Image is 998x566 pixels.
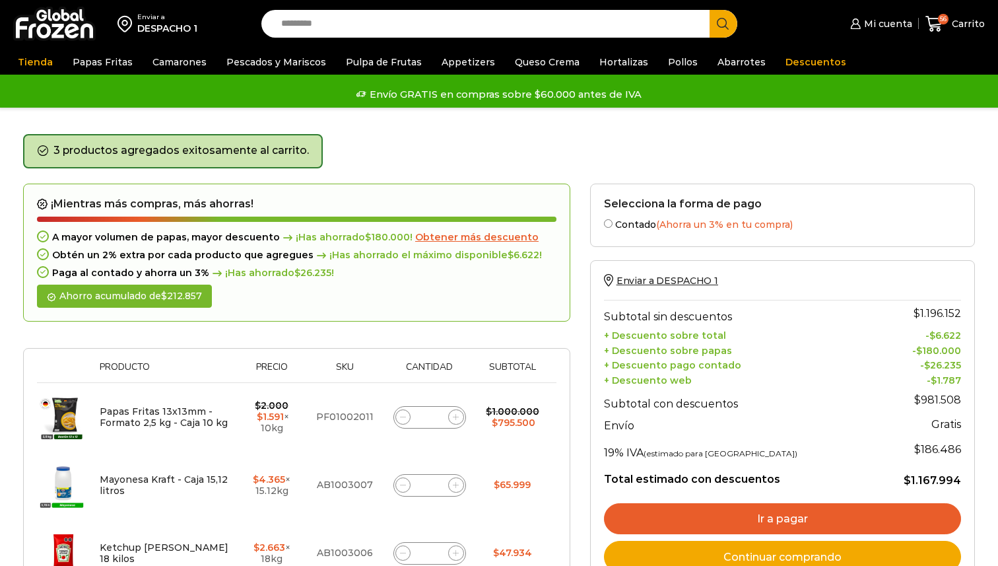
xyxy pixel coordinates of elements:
[237,451,306,519] td: × 15.12kg
[914,394,921,406] span: $
[383,362,475,382] th: Cantidad
[604,357,872,372] th: + Descuento pago contado
[137,13,197,22] div: Enviar a
[872,357,961,372] td: -
[494,479,500,491] span: $
[604,436,872,462] th: 19% IVA
[493,547,532,559] bdi: 47.934
[253,474,259,485] span: $
[100,542,228,565] a: Ketchup [PERSON_NAME] 18 kilos
[508,50,586,75] a: Queso Crema
[656,219,793,230] span: (Ahorra un 3% en tu compra)
[37,267,556,279] div: Paga al contado y ahorra un 3%
[23,134,323,168] div: 3 productos agregados exitosamente al carrito.
[872,341,961,357] td: -
[711,50,772,75] a: Abarrotes
[931,374,961,386] bdi: 1.787
[604,197,961,210] h2: Selecciona la forma de pago
[492,417,498,429] span: $
[604,217,961,230] label: Contado
[237,362,306,382] th: Precio
[220,50,333,75] a: Pescados y Mariscos
[916,345,922,357] span: $
[779,50,853,75] a: Descuentos
[604,372,872,387] th: + Descuento web
[161,290,202,302] bdi: 212.857
[146,50,213,75] a: Camarones
[861,17,912,30] span: Mi cuenta
[924,359,961,371] bdi: 26.235
[604,300,872,326] th: Subtotal sin descuentos
[492,417,535,429] bdi: 795.500
[257,411,284,423] bdi: 1.591
[306,362,383,382] th: Sku
[924,359,930,371] span: $
[100,406,228,429] a: Papas Fritas 13x13mm - Formato 2,5 kg - Caja 10 kg
[280,232,413,243] span: ¡Has ahorrado !
[494,479,531,491] bdi: 65.999
[37,250,556,261] div: Obtén un 2% extra por cada producto que agregues
[37,232,556,243] div: A mayor volumen de papas, mayor descuento
[253,542,285,553] bdi: 2.663
[925,9,985,40] a: 56 Carrito
[257,411,263,423] span: $
[914,443,921,456] span: $
[872,326,961,341] td: -
[255,400,261,411] span: $
[420,408,439,427] input: Product quantity
[365,231,371,243] span: $
[209,267,334,279] span: ¡Has ahorrado !
[294,267,331,279] bdi: 26.235
[914,307,961,320] bdi: 1.196.152
[93,362,237,382] th: Producto
[604,341,872,357] th: + Descuento sobre papas
[616,275,718,287] span: Enviar a DESPACHO 1
[604,462,872,487] th: Total estimado con descuentos
[306,383,383,452] td: PF01002011
[904,474,961,487] bdi: 1.167.994
[604,503,961,535] a: Ir a pagar
[710,10,737,38] button: Search button
[37,197,556,211] h2: ¡Mientras más compras, más ahorras!
[931,418,961,431] strong: Gratis
[475,362,550,382] th: Subtotal
[661,50,704,75] a: Pollos
[66,50,139,75] a: Papas Fritas
[604,275,718,287] a: Enviar a DESPACHO 1
[253,474,285,485] bdi: 4.365
[100,474,228,497] a: Mayonesa Kraft - Caja 15,12 litros
[237,383,306,452] td: × 10kg
[872,372,961,387] td: -
[604,219,613,228] input: Contado(Ahorra un 3% en tu compra)
[493,547,499,559] span: $
[508,249,539,261] bdi: 6.622
[486,406,492,417] span: $
[137,22,197,35] div: DESPACHO 1
[306,451,383,519] td: AB1003007
[644,448,797,458] small: (estimado para [GEOGRAPHIC_DATA])
[294,267,300,279] span: $
[420,544,439,563] input: Product quantity
[593,50,655,75] a: Hortalizas
[914,443,961,456] span: 186.486
[37,285,212,308] div: Ahorro acumulado de
[929,330,961,341] bdi: 6.622
[938,14,948,24] span: 56
[339,50,428,75] a: Pulpa de Frutas
[314,250,542,261] span: ¡Has ahorrado el máximo disponible !
[847,11,912,37] a: Mi cuenta
[486,406,539,417] bdi: 1.000.000
[435,50,502,75] a: Appetizers
[508,249,514,261] span: $
[253,542,259,553] span: $
[365,231,410,243] bdi: 180.000
[415,231,539,243] span: Obtener más descuento
[117,13,137,35] img: address-field-icon.svg
[415,232,539,243] a: Obtener más descuento
[11,50,59,75] a: Tienda
[916,345,961,357] bdi: 180.000
[948,17,985,30] span: Carrito
[604,387,872,413] th: Subtotal con descuentos
[255,400,288,411] bdi: 2.000
[161,290,167,302] span: $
